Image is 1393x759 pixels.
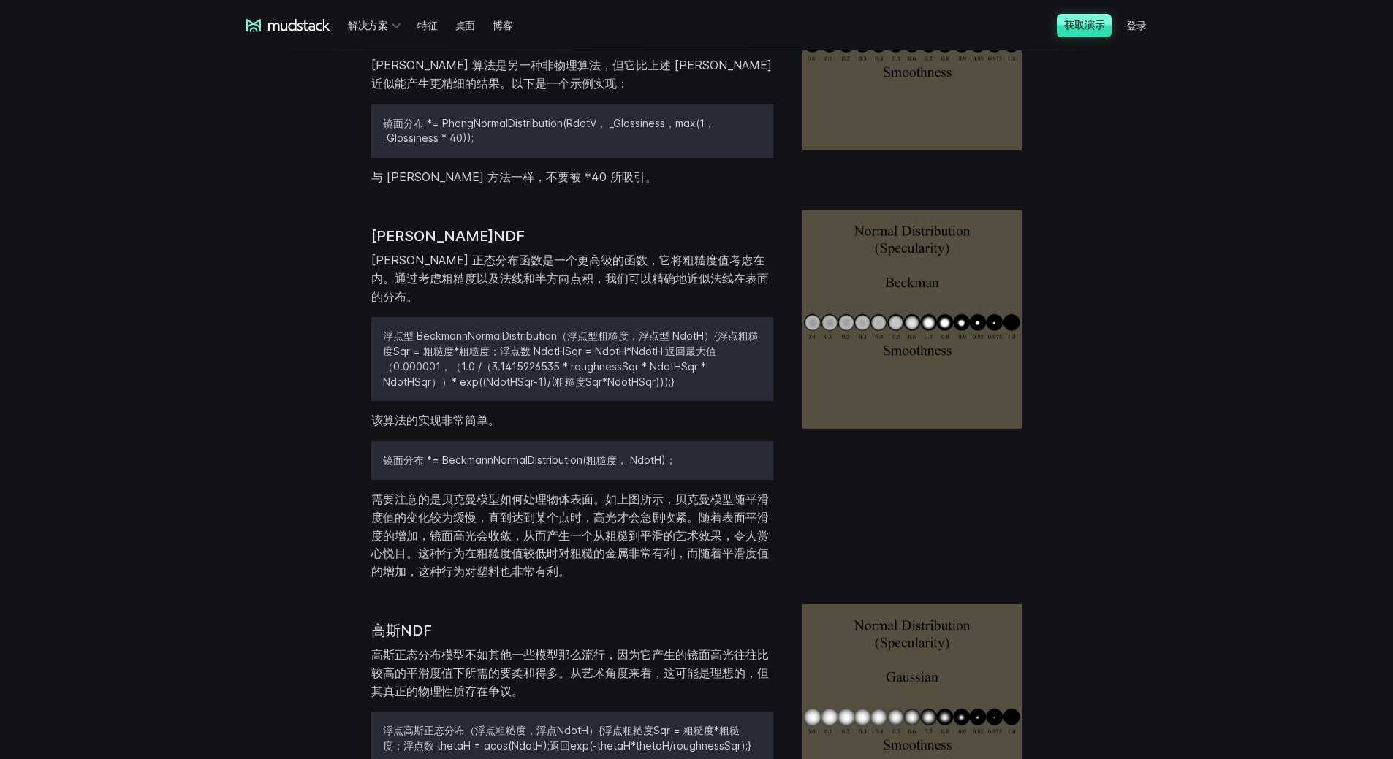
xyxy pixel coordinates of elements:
font: { [599,724,602,736]
font: 高斯NDF [371,622,432,639]
font: 镜面分布 *= PhongNormalDistribution(RdotV， _Glossiness，max(1，_Glossiness * 40)); [383,117,715,145]
font: } [671,375,675,388]
font: * exp((NdotHSqr-1)/(粗糙度Sqr*NdotHSqr))); [452,375,671,388]
font: 博客 [493,19,513,31]
font: 该算法的实现非常简单。 [371,413,500,427]
font: 需要注意的是贝克曼模型如何处理物体表面。如上图所示，贝克曼模型随平滑度值的变化较为缓慢，直到达到某个点时，高光才会急剧收紧。随着表面平滑度的增加，镜面高光会收敛，从而产生一个从粗糙到平滑的艺术效... [371,492,769,579]
font: 特征 [417,19,438,31]
a: 桌面 [455,12,493,39]
font: 浮点数 NdotHSqr = NdotH*NdotH; [500,345,665,357]
a: 登录 [1126,12,1164,39]
font: 获取演示 [1064,18,1104,31]
font: 浮点数 thetaH = acos(NdotH); [403,739,550,752]
font: [PERSON_NAME] 算法是另一种非物理算法，但它比上述 [PERSON_NAME] 近似能产生更精细的结果。以下是一个示例实现： [371,58,772,91]
font: 登录 [1126,19,1147,31]
a: 博客 [493,12,531,39]
font: { [714,329,718,342]
a: 获取演示 [1057,14,1112,37]
img: Beckman NDF Beckmann 正态分布函数是一个更高级的函数，它将粗糙度值考虑在内。通过计算粗糙度以及法线和半方向的点积，我们可以准确地估算出法线在表面的分布。 float Beck... [802,210,1022,429]
font: 与 [PERSON_NAME] 方法一样，不要被 *40 所吸引。 [371,169,657,184]
font: 镜面分布 *= BeckmannNormalDistribution(粗糙度， NdotH)； [383,454,676,466]
font: 返回exp(-thetaH*thetaH/roughnessSqr); [550,739,748,752]
font: 解决方案 [348,19,388,31]
font: 高斯正态分布模型不如其他一些模型那么流行，因为它产生的镜面高光往往比较高的平滑度值下所需的要柔和得多。从艺术角度来看，这可能是理想的，但其真正的物理性质存在争议。 [371,647,769,698]
font: 桌面 [455,19,476,31]
font: 浮点高斯正态分布（浮点粗糙度，浮点NdotH） [383,724,599,736]
font: [PERSON_NAME] 正态分布函数是一个更高级的函数，它将粗糙度值考虑在内。通过考虑粗糙度以及法线和半方向点积，我们可以精确地近似法线在表面的分布。 [371,253,769,304]
font: [PERSON_NAME]NDF [371,227,525,245]
font: } [748,739,751,752]
a: 特征 [417,12,455,39]
font: 返回最大值（0.000001，（1.0 /（3.1415926535 * roughnessSqr * NdotHSqr * NdotHSqr）） [383,345,716,388]
font: 浮点型 BeckmannNormalDistribution（浮点型粗糙度，浮点型 NdotH） [383,329,714,342]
